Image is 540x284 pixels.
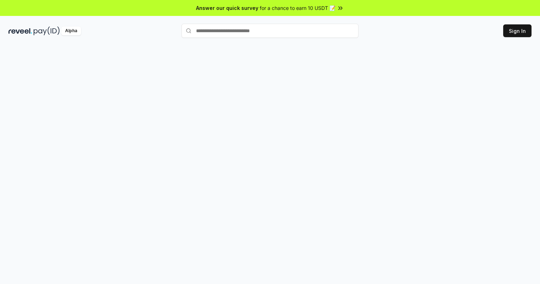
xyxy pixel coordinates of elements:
button: Sign In [503,24,532,37]
img: pay_id [34,27,60,35]
div: Alpha [61,27,81,35]
img: reveel_dark [8,27,32,35]
span: for a chance to earn 10 USDT 📝 [260,4,335,12]
span: Answer our quick survey [196,4,258,12]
